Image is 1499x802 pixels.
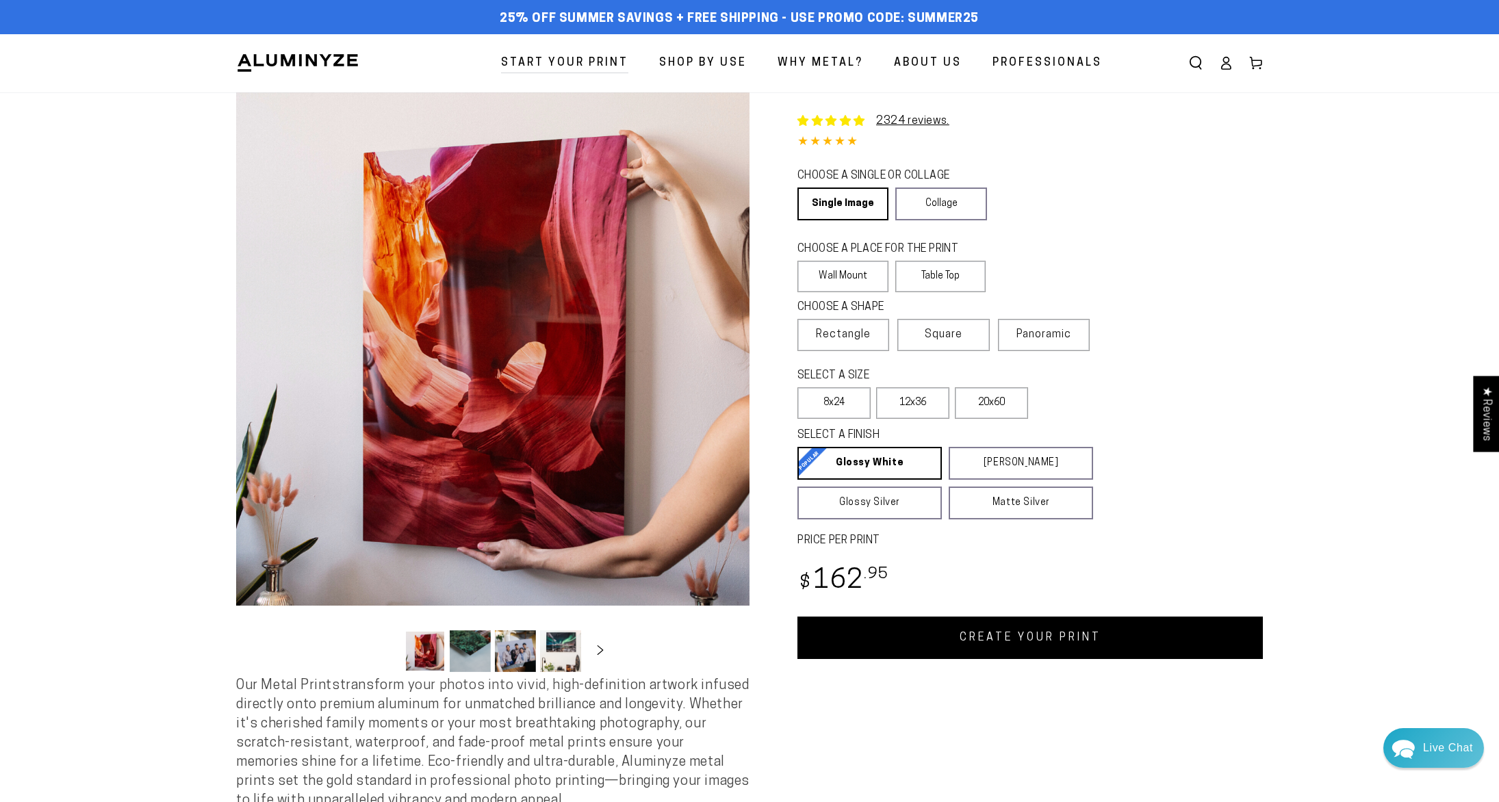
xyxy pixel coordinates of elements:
a: Shop By Use [649,45,757,81]
img: Aluminyze [236,53,359,73]
label: 12x36 [876,387,949,419]
a: Glossy Silver [797,487,942,519]
a: Professionals [982,45,1112,81]
div: 4.85 out of 5.0 stars [797,133,1263,153]
a: Matte Silver [949,487,1093,519]
a: [PERSON_NAME] [949,447,1093,480]
span: Square [925,326,962,343]
span: Shop By Use [659,53,747,73]
legend: CHOOSE A SHAPE [797,300,975,315]
label: Wall Mount [797,261,888,292]
label: Table Top [895,261,986,292]
media-gallery: Gallery Viewer [236,92,749,676]
span: 25% off Summer Savings + Free Shipping - Use Promo Code: SUMMER25 [500,12,979,27]
a: CREATE YOUR PRINT [797,617,1263,659]
span: $ [799,574,811,593]
span: About Us [894,53,962,73]
button: Load image 3 in gallery view [495,630,536,672]
button: Slide right [585,636,615,666]
div: Click to open Judge.me floating reviews tab [1473,376,1499,452]
legend: CHOOSE A SINGLE OR COLLAGE [797,168,974,184]
span: Rectangle [816,326,871,343]
a: 2324 reviews. [876,116,949,127]
a: Collage [895,187,986,220]
a: Glossy White [797,447,942,480]
label: 8x24 [797,387,871,419]
legend: SELECT A SIZE [797,368,983,384]
span: Professionals [992,53,1102,73]
legend: SELECT A FINISH [797,428,1060,443]
button: Load image 1 in gallery view [405,630,446,672]
bdi: 162 [797,568,888,595]
summary: Search our site [1181,48,1211,78]
div: Chat widget toggle [1383,728,1484,768]
span: Start Your Print [501,53,628,73]
a: 2324 reviews. [797,113,949,129]
button: Load image 2 in gallery view [450,630,491,672]
sup: .95 [864,567,888,582]
button: Load image 4 in gallery view [540,630,581,672]
label: PRICE PER PRINT [797,533,1263,549]
span: Panoramic [1016,329,1071,340]
a: Why Metal? [767,45,873,81]
a: About Us [884,45,972,81]
button: Slide left [370,636,400,666]
legend: CHOOSE A PLACE FOR THE PRINT [797,242,973,257]
a: Start Your Print [491,45,639,81]
div: Contact Us Directly [1423,728,1473,768]
a: Single Image [797,187,888,220]
span: Why Metal? [778,53,863,73]
label: 20x60 [955,387,1028,419]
